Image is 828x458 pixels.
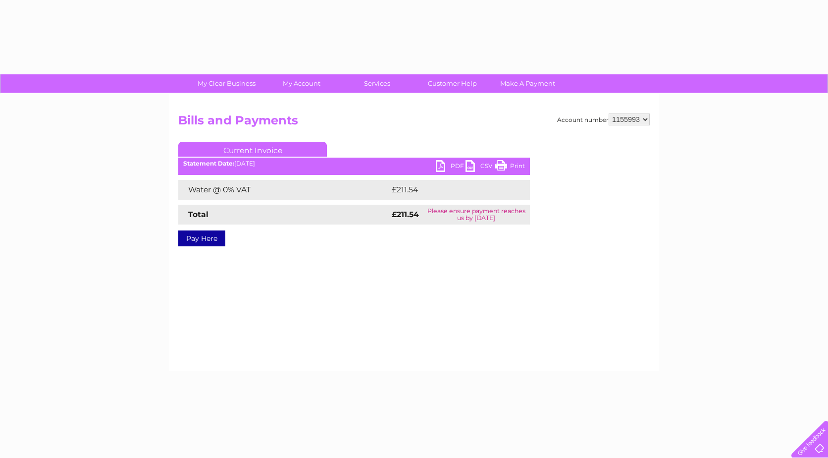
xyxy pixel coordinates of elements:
[183,160,234,167] b: Statement Date:
[392,210,419,219] strong: £211.54
[423,205,530,225] td: Please ensure payment reaches us by [DATE]
[412,74,493,93] a: Customer Help
[178,230,225,246] a: Pay Here
[557,114,650,125] div: Account number
[186,74,267,93] a: My Clear Business
[178,142,327,157] a: Current Invoice
[495,160,525,174] a: Print
[487,74,569,93] a: Make A Payment
[436,160,466,174] a: PDF
[178,180,389,200] td: Water @ 0% VAT
[336,74,418,93] a: Services
[188,210,208,219] strong: Total
[178,114,650,132] h2: Bills and Payments
[466,160,495,174] a: CSV
[389,180,511,200] td: £211.54
[178,160,530,167] div: [DATE]
[261,74,343,93] a: My Account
